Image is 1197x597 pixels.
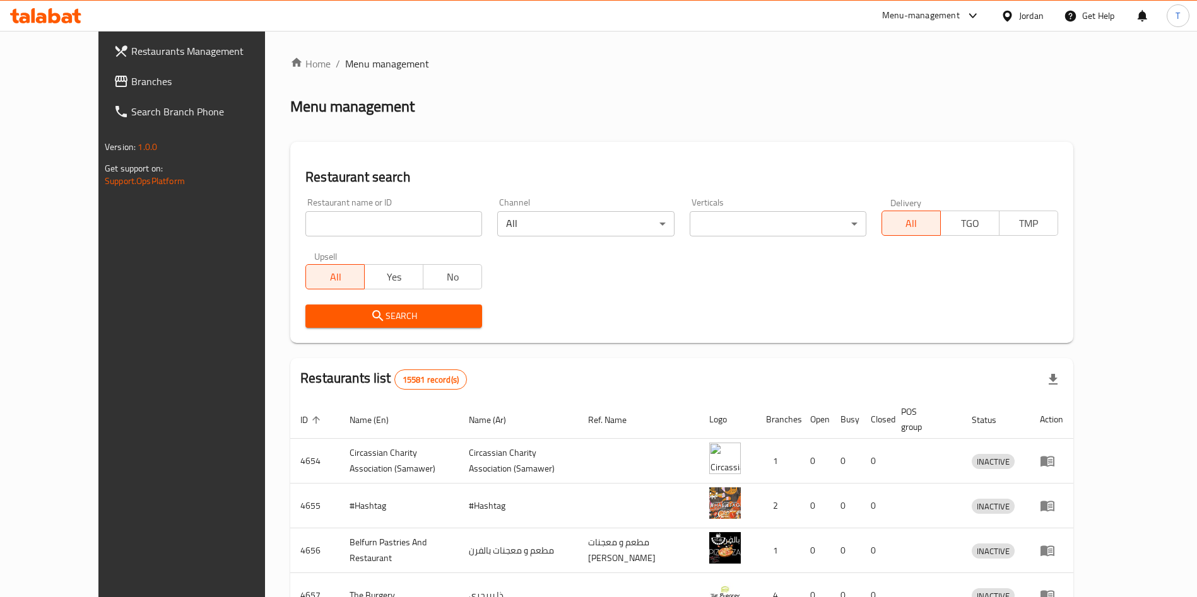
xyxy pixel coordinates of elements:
[1040,498,1063,513] div: Menu
[300,369,467,390] h2: Restaurants list
[311,268,360,286] span: All
[131,74,288,89] span: Branches
[830,484,861,528] td: 0
[305,211,482,236] input: Search for restaurant name or ID..
[105,173,185,189] a: Support.OpsPlatform
[578,528,699,573] td: مطعم و معجنات [PERSON_NAME]
[339,439,459,484] td: ​Circassian ​Charity ​Association​ (Samawer)
[305,168,1058,187] h2: Restaurant search
[428,268,477,286] span: No
[709,443,741,474] img: ​Circassian ​Charity ​Association​ (Samawer)
[901,404,946,434] span: POS group
[290,484,339,528] td: 4655
[972,412,1013,427] span: Status
[469,412,522,427] span: Name (Ar)
[105,139,136,155] span: Version:
[756,484,800,528] td: 2
[940,211,999,236] button: TGO
[103,96,298,127] a: Search Branch Phone
[497,211,674,236] div: All
[300,412,324,427] span: ID
[861,439,891,484] td: 0
[103,66,298,96] a: Branches
[756,439,800,484] td: 1
[972,455,1015,469] span: INACTIVE
[423,264,482,289] button: No
[138,139,157,155] span: 1.0.0
[709,532,741,564] img: Belfurn Pastries And Restaurant
[131,104,288,119] span: Search Branch Phone
[690,211,866,236] div: ​
[339,528,459,573] td: Belfurn Pastries And Restaurant
[1176,9,1180,23] span: T
[1019,9,1044,23] div: Jordan
[800,439,830,484] td: 0
[699,400,756,439] th: Logo
[290,96,415,117] h2: Menu management
[290,56,1073,71] nav: breadcrumb
[314,252,338,260] label: Upsell
[887,214,936,233] span: All
[1005,214,1053,233] span: TMP
[103,36,298,66] a: Restaurants Management
[350,412,405,427] span: Name (En)
[800,484,830,528] td: 0
[339,484,459,528] td: #Hashtag
[1038,364,1068,395] div: Export file
[315,308,472,324] span: Search
[345,56,429,71] span: Menu management
[588,412,643,427] span: Ref. Name
[946,214,994,233] span: TGO
[1030,400,1073,439] th: Action
[800,528,830,573] td: 0
[305,264,365,289] button: All
[131,43,288,59] span: Restaurants Management
[830,400,861,439] th: Busy
[882,8,960,23] div: Menu-management
[800,400,830,439] th: Open
[830,528,861,573] td: 0
[336,56,340,71] li: /
[972,454,1015,469] div: INACTIVE
[999,211,1058,236] button: TMP
[370,268,418,286] span: Yes
[290,528,339,573] td: 4656
[364,264,423,289] button: Yes
[305,304,482,328] button: Search
[395,374,466,386] span: 15581 record(s)
[1040,453,1063,468] div: Menu
[290,439,339,484] td: 4654
[861,528,891,573] td: 0
[972,544,1015,559] span: INACTIVE
[861,400,891,439] th: Closed
[290,56,331,71] a: Home
[459,484,578,528] td: #Hashtag
[459,439,578,484] td: ​Circassian ​Charity ​Association​ (Samawer)
[861,484,891,528] td: 0
[394,369,467,390] div: Total records count
[105,160,163,177] span: Get support on:
[882,211,941,236] button: All
[890,198,922,207] label: Delivery
[459,528,578,573] td: مطعم و معجنات بالفرن
[709,487,741,519] img: #Hashtag
[830,439,861,484] td: 0
[756,528,800,573] td: 1
[1040,543,1063,558] div: Menu
[756,400,800,439] th: Branches
[972,499,1015,514] div: INACTIVE
[972,499,1015,514] span: INACTIVE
